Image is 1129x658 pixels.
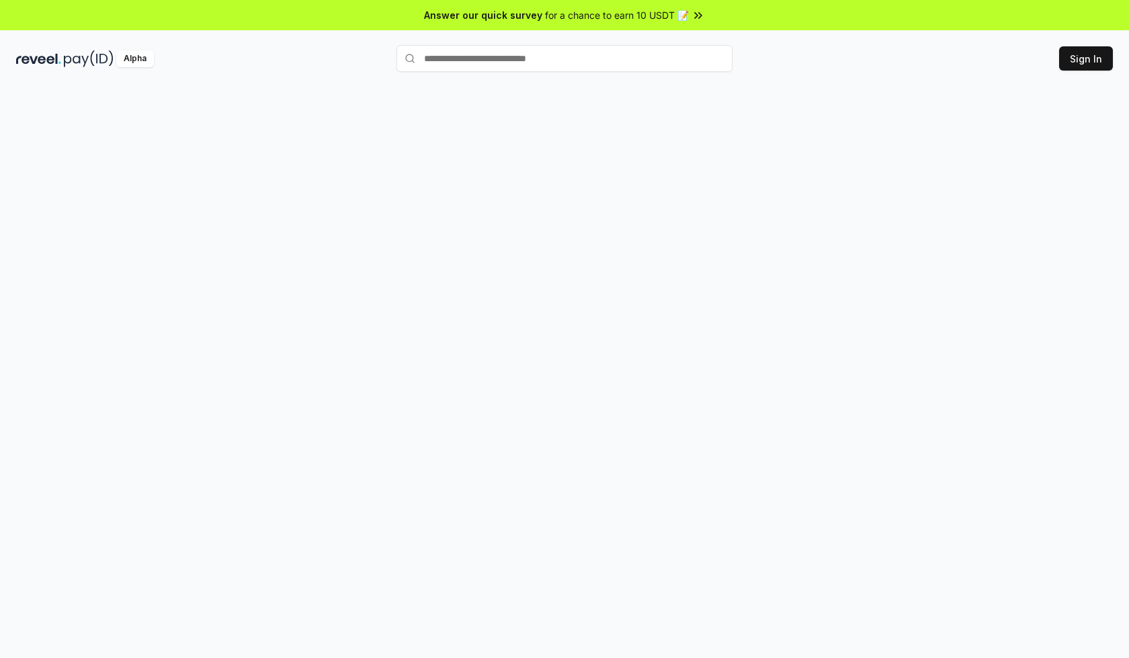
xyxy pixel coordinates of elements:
[545,8,689,22] span: for a chance to earn 10 USDT 📝
[16,50,61,67] img: reveel_dark
[64,50,114,67] img: pay_id
[116,50,154,67] div: Alpha
[424,8,542,22] span: Answer our quick survey
[1059,46,1113,71] button: Sign In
